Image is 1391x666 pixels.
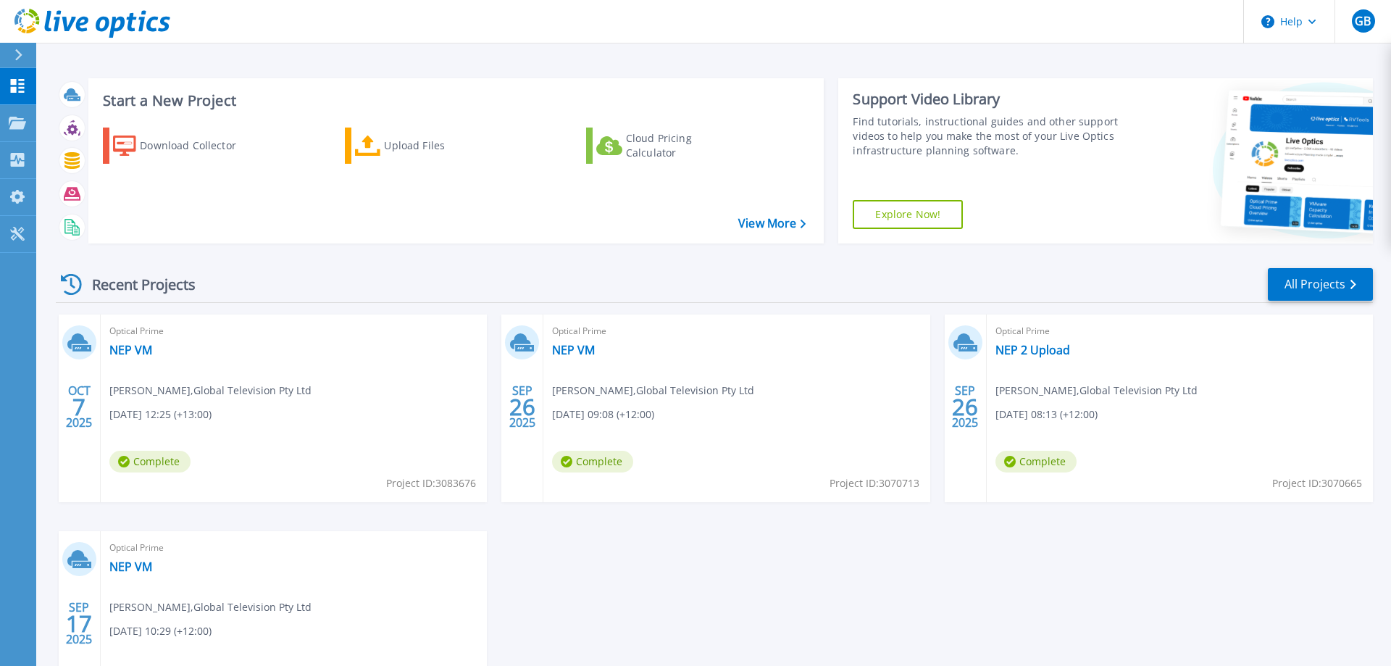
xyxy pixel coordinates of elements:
span: Project ID: 3083676 [386,475,476,491]
span: Project ID: 3070713 [830,475,919,491]
div: Upload Files [384,131,500,160]
a: NEP VM [552,343,595,357]
span: [DATE] 12:25 (+13:00) [109,407,212,423]
div: Cloud Pricing Calculator [626,131,742,160]
span: [DATE] 09:08 (+12:00) [552,407,654,423]
span: [DATE] 08:13 (+12:00) [995,407,1098,423]
span: [DATE] 10:29 (+12:00) [109,623,212,639]
span: 7 [72,401,85,413]
a: All Projects [1268,268,1373,301]
span: [PERSON_NAME] , Global Television Pty Ltd [109,599,312,615]
a: View More [738,217,806,230]
span: Optical Prime [552,323,921,339]
span: Optical Prime [109,540,478,556]
div: Support Video Library [853,90,1125,109]
span: Complete [995,451,1077,473]
a: Cloud Pricing Calculator [586,128,748,164]
div: Recent Projects [56,267,215,302]
h3: Start a New Project [103,93,806,109]
span: [PERSON_NAME] , Global Television Pty Ltd [552,383,754,399]
span: 17 [66,617,92,630]
div: SEP 2025 [951,380,979,433]
span: GB [1355,15,1371,27]
span: Complete [552,451,633,473]
a: NEP VM [109,343,152,357]
span: [PERSON_NAME] , Global Television Pty Ltd [109,383,312,399]
a: NEP 2 Upload [995,343,1070,357]
span: 26 [952,401,978,413]
div: OCT 2025 [65,380,93,433]
a: Download Collector [103,128,264,164]
div: SEP 2025 [65,597,93,650]
span: Optical Prime [995,323,1364,339]
span: 26 [509,401,535,413]
span: [PERSON_NAME] , Global Television Pty Ltd [995,383,1198,399]
span: Complete [109,451,191,473]
span: Optical Prime [109,323,478,339]
a: Explore Now! [853,200,963,229]
div: Download Collector [140,131,256,160]
a: NEP VM [109,559,152,574]
a: Upload Files [345,128,506,164]
div: Find tutorials, instructional guides and other support videos to help you make the most of your L... [853,115,1125,158]
span: Project ID: 3070665 [1272,475,1362,491]
div: SEP 2025 [509,380,536,433]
